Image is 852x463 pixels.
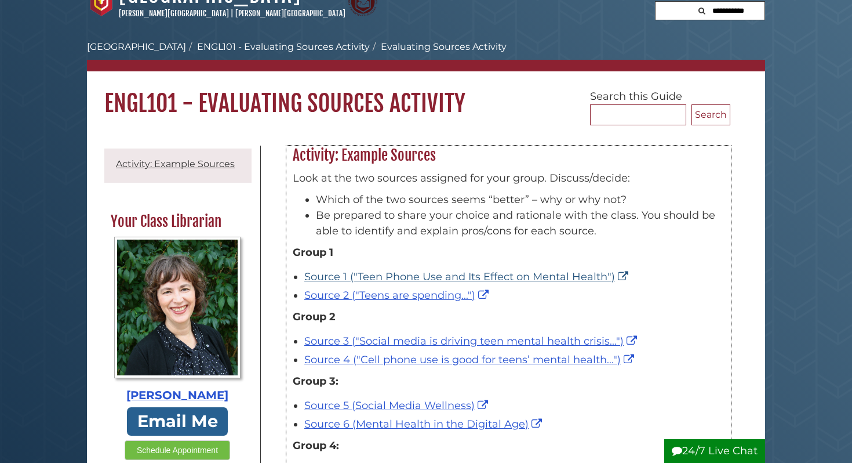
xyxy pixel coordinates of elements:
[695,2,709,17] button: Search
[287,146,730,165] h2: Activity: Example Sources
[105,212,250,231] h2: Your Class Librarian
[114,237,241,378] img: Profile Photo
[304,289,491,302] a: Source 2 ("Teens are spending...")
[304,418,545,431] a: Source 6 (Mental Health in the Digital Age)
[370,40,507,54] li: Evaluating Sources Activity
[87,41,186,52] a: [GEOGRAPHIC_DATA]
[304,399,491,412] a: Source 5 (Social Media Wellness)
[125,440,230,460] button: Schedule Appointment
[231,9,234,18] span: |
[304,335,640,348] a: Source 3 ("Social media is driving teen mental health crisis...")
[293,310,336,323] strong: Group 2
[87,40,765,71] nav: breadcrumb
[293,171,724,186] p: Look at the two sources assigned for your group. Discuss/decide:
[293,439,339,452] strong: Group 4:
[691,104,730,125] button: Search
[293,375,338,388] strong: Group 3:
[197,41,370,52] a: ENGL101 - Evaluating Sources Activity
[119,9,229,18] a: [PERSON_NAME][GEOGRAPHIC_DATA]
[316,192,724,208] li: Which of the two sources seems “better” – why or why not?
[111,387,244,404] div: [PERSON_NAME]
[116,158,235,169] a: Activity: Example Sources
[304,270,631,283] a: Source 1 ("Teen Phone Use and Its Effect on Mental Health")
[235,9,345,18] a: [PERSON_NAME][GEOGRAPHIC_DATA]
[111,237,244,404] a: Profile Photo [PERSON_NAME]
[698,7,705,15] i: Search
[664,439,765,463] button: 24/7 Live Chat
[316,208,724,239] li: Be prepared to share your choice and rationale with the class. You should be able to identify and...
[304,353,637,366] a: Source 4 ("Cell phone use is good for teens’ mental health...")
[293,246,333,259] strong: Group 1
[127,407,228,436] a: Email Me
[87,71,765,118] h1: ENGL101 - Evaluating Sources Activity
